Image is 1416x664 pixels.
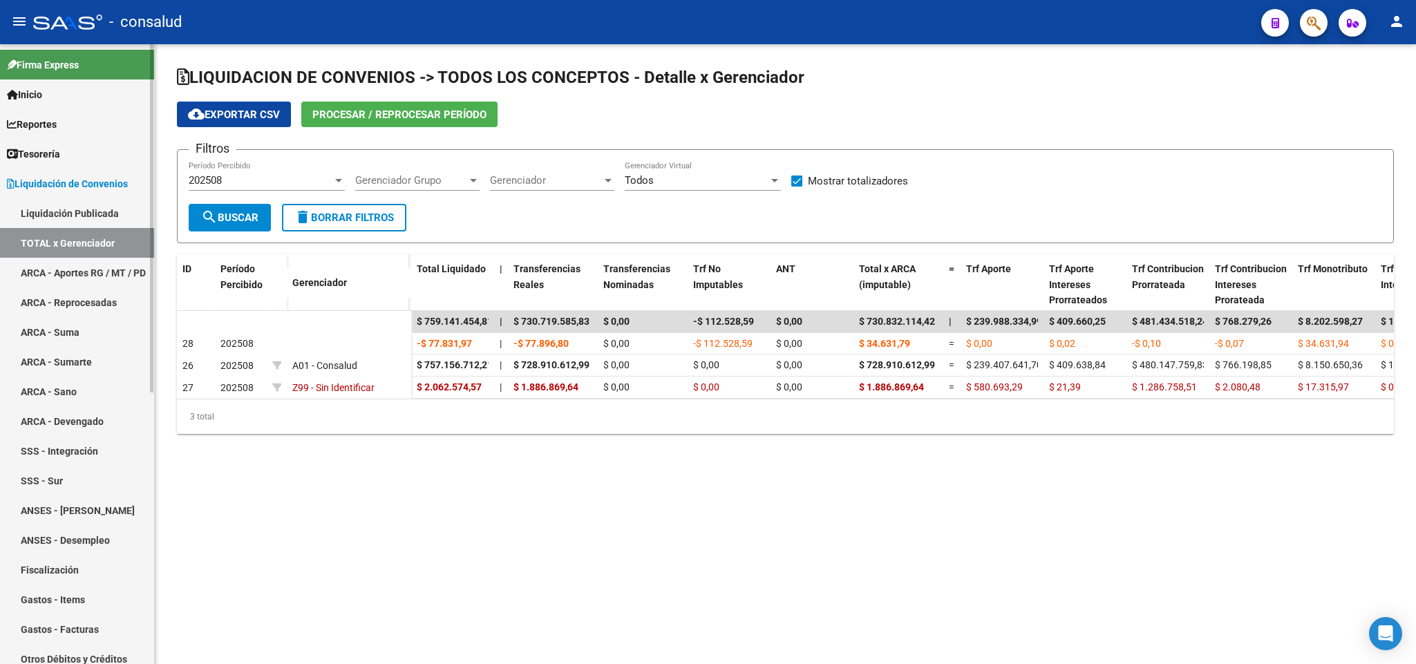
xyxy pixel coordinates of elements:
[417,359,493,370] span: $ 757.156.712,21
[693,381,719,392] span: $ 0,00
[417,338,472,349] span: -$ 77.831,97
[1298,338,1349,349] span: $ 34.631,94
[494,254,508,315] datatable-header-cell: |
[688,254,771,315] datatable-header-cell: Trf No Imputables
[598,254,688,315] datatable-header-cell: Transferencias Nominadas
[500,263,502,274] span: |
[1044,254,1126,315] datatable-header-cell: Trf Aporte Intereses Prorrateados
[109,7,182,37] span: - consalud
[1126,254,1209,315] datatable-header-cell: Trf Contribucion Prorrateada
[1381,338,1407,349] span: $ 0,00
[287,268,411,298] datatable-header-cell: Gerenciador
[859,263,916,290] span: Total x ARCA (imputable)
[966,359,1042,370] span: $ 239.407.641,70
[603,263,670,290] span: Transferencias Nominadas
[966,263,1011,274] span: Trf Aporte
[417,381,482,392] span: $ 2.062.574,57
[1215,316,1272,327] span: $ 768.279,26
[500,359,502,370] span: |
[1049,263,1107,306] span: Trf Aporte Intereses Prorrateados
[961,254,1044,315] datatable-header-cell: Trf Aporte
[292,360,357,371] span: A01 - Consalud
[182,382,193,393] span: 27
[294,211,394,224] span: Borrar Filtros
[182,360,193,371] span: 26
[949,316,952,327] span: |
[220,263,263,290] span: Período Percibido
[1132,359,1208,370] span: $ 480.147.759,83
[943,254,961,315] datatable-header-cell: =
[603,359,630,370] span: $ 0,00
[189,204,271,231] button: Buscar
[1209,254,1292,315] datatable-header-cell: Trf Contribucion Intereses Prorateada
[189,139,236,158] h3: Filtros
[188,106,205,122] mat-icon: cloud_download
[312,108,487,121] span: Procesar / Reprocesar período
[177,399,1394,434] div: 3 total
[292,382,375,393] span: Z99 - Sin Identificar
[966,381,1023,392] span: $ 580.693,29
[7,117,57,132] span: Reportes
[1369,617,1402,650] div: Open Intercom Messenger
[1049,338,1075,349] span: $ 0,02
[859,381,924,392] span: $ 1.886.869,64
[1298,381,1349,392] span: $ 17.315,97
[490,174,602,187] span: Gerenciador
[1049,316,1106,327] span: $ 409.660,25
[411,254,494,315] datatable-header-cell: Total Liquidado
[693,263,743,290] span: Trf No Imputables
[177,68,804,87] span: LIQUIDACION DE CONVENIOS -> TODOS LOS CONCEPTOS - Detalle x Gerenciador
[776,359,802,370] span: $ 0,00
[1292,254,1375,315] datatable-header-cell: Trf Monotributo
[355,174,467,187] span: Gerenciador Grupo
[625,174,654,187] span: Todos
[771,254,853,315] datatable-header-cell: ANT
[7,146,60,162] span: Tesorería
[7,176,128,191] span: Liquidación de Convenios
[500,338,502,349] span: |
[220,338,254,349] span: 202508
[417,263,486,274] span: Total Liquidado
[1049,359,1106,370] span: $ 409.638,84
[693,359,719,370] span: $ 0,00
[776,316,802,327] span: $ 0,00
[859,316,935,327] span: $ 730.832.114,42
[693,338,753,349] span: -$ 112.528,59
[1215,263,1287,306] span: Trf Contribucion Intereses Prorateada
[188,108,280,121] span: Exportar CSV
[949,359,954,370] span: =
[513,338,569,349] span: -$ 77.896,80
[1132,338,1161,349] span: -$ 0,10
[603,338,630,349] span: $ 0,00
[513,316,589,327] span: $ 730.719.585,83
[859,359,935,370] span: $ 728.910.612,99
[292,277,347,288] span: Gerenciador
[1388,13,1405,30] mat-icon: person
[201,211,258,224] span: Buscar
[417,316,493,327] span: $ 759.141.454,81
[1132,381,1197,392] span: $ 1.286.758,51
[513,263,580,290] span: Transferencias Reales
[1215,359,1272,370] span: $ 766.198,85
[220,360,254,371] span: 202508
[182,338,193,349] span: 28
[776,381,802,392] span: $ 0,00
[282,204,406,231] button: Borrar Filtros
[301,102,498,127] button: Procesar / Reprocesar período
[949,263,954,274] span: =
[603,316,630,327] span: $ 0,00
[215,254,267,312] datatable-header-cell: Período Percibido
[11,13,28,30] mat-icon: menu
[949,381,954,392] span: =
[220,382,254,393] span: 202508
[177,254,215,312] datatable-header-cell: ID
[182,263,191,274] span: ID
[201,209,218,225] mat-icon: search
[1298,359,1363,370] span: $ 8.150.650,36
[949,338,954,349] span: =
[1049,381,1081,392] span: $ 21,39
[859,338,910,349] span: $ 34.631,79
[1298,316,1363,327] span: $ 8.202.598,27
[1381,381,1407,392] span: $ 0,00
[776,338,802,349] span: $ 0,00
